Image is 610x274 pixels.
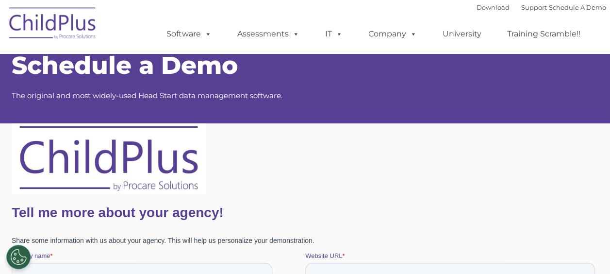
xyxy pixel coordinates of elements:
[157,24,221,44] a: Software
[294,248,323,256] span: Last name
[315,24,352,44] a: IT
[549,3,606,11] a: Schedule A Demo
[433,24,491,44] a: University
[497,24,590,44] a: Training Scramble!!
[391,208,417,216] span: Zip Code
[521,3,547,11] a: Support
[477,3,606,11] font: |
[6,245,31,269] button: Cookies Settings
[12,51,238,80] span: Schedule a Demo
[228,24,309,44] a: Assessments
[359,24,427,44] a: Company
[4,0,101,49] img: ChildPlus by Procare Solutions
[294,129,330,136] span: Website URL
[12,91,282,100] span: The original and most widely-used Head Start data management software.
[477,3,510,11] a: Download
[196,208,210,216] span: State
